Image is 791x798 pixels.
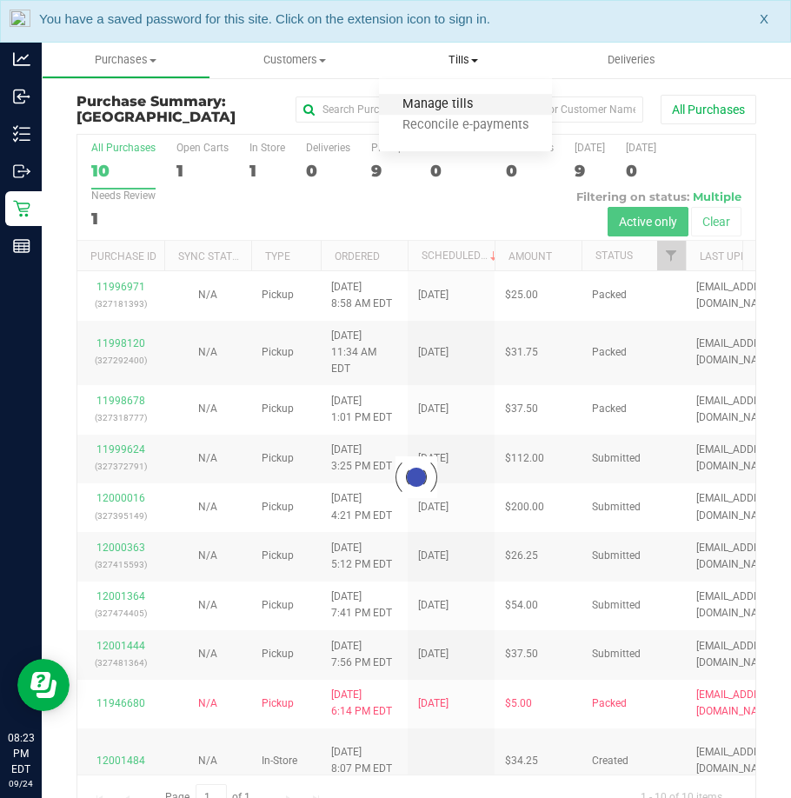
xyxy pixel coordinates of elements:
inline-svg: Retail [13,200,30,217]
span: Manage tills [379,97,496,112]
h3: Purchase Summary: [76,94,296,124]
input: Search Purchase ID, Original ID, State Registry ID or Customer Name... [296,96,643,123]
inline-svg: Analytics [13,50,30,68]
a: Purchases [42,42,210,78]
inline-svg: Reports [13,237,30,255]
span: [GEOGRAPHIC_DATA] [76,109,236,125]
iframe: Resource center [17,659,70,711]
inline-svg: Outbound [13,163,30,180]
a: Customers [210,42,379,78]
span: Deliveries [584,52,679,68]
a: Tills Manage tills Reconcile e-payments [379,42,548,78]
span: Reconcile e-payments [379,118,552,133]
a: Deliveries [548,42,716,78]
span: You have a saved password for this site. Click on the extension icon to sign in. [39,11,490,26]
inline-svg: Inbound [13,88,30,105]
span: Purchases [43,52,209,68]
inline-svg: Inventory [13,125,30,143]
p: 08:23 PM EDT [8,730,34,777]
span: Tills [379,52,548,68]
button: All Purchases [661,95,756,124]
span: X [760,10,768,30]
p: 09/24 [8,777,34,790]
span: Customers [211,52,378,68]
